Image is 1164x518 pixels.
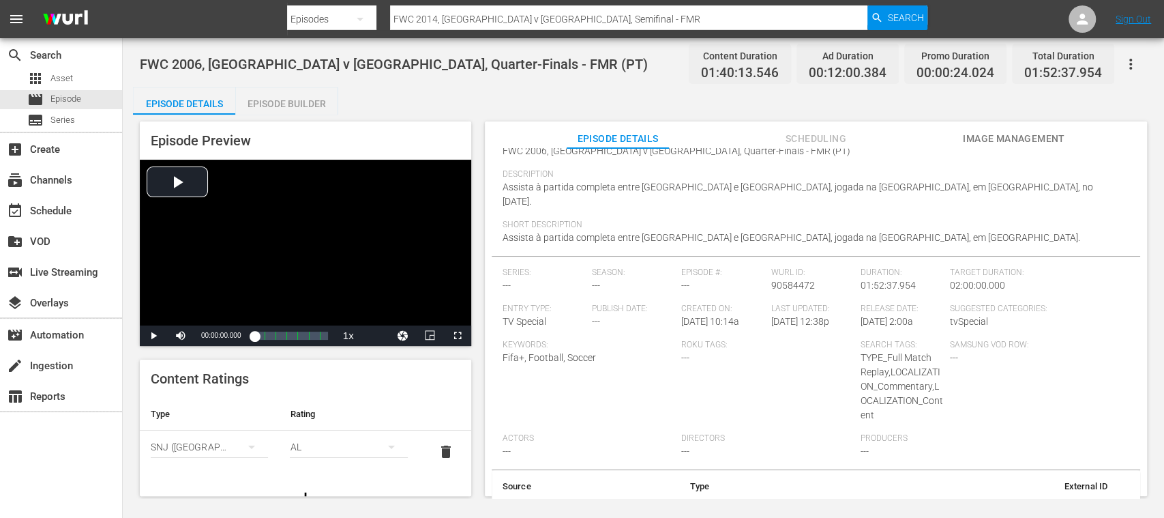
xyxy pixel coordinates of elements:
span: --- [592,280,600,291]
button: Episode Builder [235,87,338,115]
span: Episode #: [681,268,764,278]
span: Created On: [681,304,764,315]
span: Suggested Categories: [950,304,1122,315]
th: External ID [720,470,1118,503]
th: Type [140,398,279,431]
div: Content Duration [701,46,779,66]
span: Description [503,169,1122,180]
span: Entry Type: [503,304,585,315]
div: AL [290,428,407,466]
span: Series [27,112,44,128]
button: Episode Details [133,87,235,115]
span: Image Management [963,130,1065,147]
span: Season: [592,268,674,278]
span: Target Duration: [950,268,1122,278]
span: 01:40:13.546 [701,66,779,81]
button: Fullscreen [444,326,471,346]
span: Episode [27,91,44,108]
div: Promo Duration [916,46,994,66]
span: Schedule [7,203,23,219]
th: Rating [279,398,418,431]
span: Search [887,5,923,30]
span: Producers [861,433,1033,444]
span: Content Ratings [151,371,249,387]
span: --- [861,446,869,457]
div: Video Player [140,160,471,346]
button: Mute [167,326,194,346]
div: Ad Duration [809,46,886,66]
span: --- [681,352,689,363]
span: --- [681,280,689,291]
span: TYPE_Full Match Replay,LOCALIZATION_Commentary,LOCALIZATION_Content [861,352,943,420]
span: delete [438,444,454,460]
span: Samsung VOD Row: [950,340,1032,351]
span: Actors [503,433,675,444]
span: 00:00:24.024 [916,66,994,81]
span: Fifa+, Football, Soccer [503,352,596,363]
span: Episode Preview [151,132,251,149]
div: Episode Builder [235,87,338,120]
span: --- [503,280,511,291]
span: Assista à partida completa entre [GEOGRAPHIC_DATA] e [GEOGRAPHIC_DATA], jogada na [GEOGRAPHIC_DAT... [503,182,1093,207]
span: Assista à partida completa entre [GEOGRAPHIC_DATA] e [GEOGRAPHIC_DATA], jogada na [GEOGRAPHIC_DAT... [503,232,1080,243]
span: 01:52:37.954 [861,280,916,291]
span: [DATE] 12:38p [771,316,829,327]
a: Sign Out [1116,14,1151,25]
span: Overlays [7,295,23,311]
span: Live Streaming [7,264,23,280]
span: Keywords: [503,340,675,351]
span: Directors [681,433,854,444]
span: Channels [7,172,23,188]
span: Asset [27,70,44,87]
span: 90584472 [771,280,815,291]
span: Duration: [861,268,943,278]
div: SNJ ([GEOGRAPHIC_DATA]) [151,428,268,466]
span: Reports [7,388,23,405]
span: Ingestion [7,358,23,374]
th: Type [641,470,720,503]
span: Series [50,113,75,127]
span: Episode Details [567,130,669,147]
span: --- [592,316,600,327]
span: 00:12:00.384 [809,66,886,81]
span: 00:00:00.000 [201,332,241,339]
div: Episode Details [133,87,235,120]
img: ans4CAIJ8jUAAAAAAAAAAAAAAAAAAAAAAAAgQb4GAAAAAAAAAAAAAAAAAAAAAAAAJMjXAAAAAAAAAAAAAAAAAAAAAAAAgAT5G... [33,3,98,35]
span: Last Updated: [771,304,854,315]
span: Short Description [503,220,1122,231]
span: tvSpecial [950,316,988,327]
span: Asset [50,72,73,85]
button: Picture-in-Picture [417,326,444,346]
span: --- [681,446,689,457]
span: 01:52:37.954 [1024,66,1102,81]
table: simple table [140,398,471,473]
span: 02:00:00.000 [950,280,1005,291]
button: Play [140,326,167,346]
span: Release Date: [861,304,943,315]
span: Create [7,141,23,158]
span: [DATE] 10:14a [681,316,739,327]
span: [DATE] 2:00a [861,316,913,327]
span: Publish Date: [592,304,674,315]
div: Progress Bar [254,332,327,340]
button: Playback Rate [335,326,362,346]
span: Roku Tags: [681,340,854,351]
span: Series: [503,268,585,278]
span: TV Special [503,316,546,327]
th: Source [492,470,642,503]
span: FWC 2006, [GEOGRAPHIC_DATA] v [GEOGRAPHIC_DATA], Quarter-Finals - FMR (PT) [503,145,850,156]
button: delete [430,435,462,468]
span: --- [503,446,511,457]
button: Jump To Time [389,326,417,346]
button: Search [867,5,927,30]
span: Episode [50,92,81,106]
span: FWC 2006, [GEOGRAPHIC_DATA] v [GEOGRAPHIC_DATA], Quarter-Finals - FMR (PT) [140,56,648,72]
span: VOD [7,233,23,250]
span: menu [8,11,25,27]
span: Automation [7,327,23,343]
div: Total Duration [1024,46,1102,66]
span: Wurl ID: [771,268,854,278]
span: Scheduling [764,130,867,147]
span: Search Tags: [861,340,943,351]
span: Search [7,47,23,63]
